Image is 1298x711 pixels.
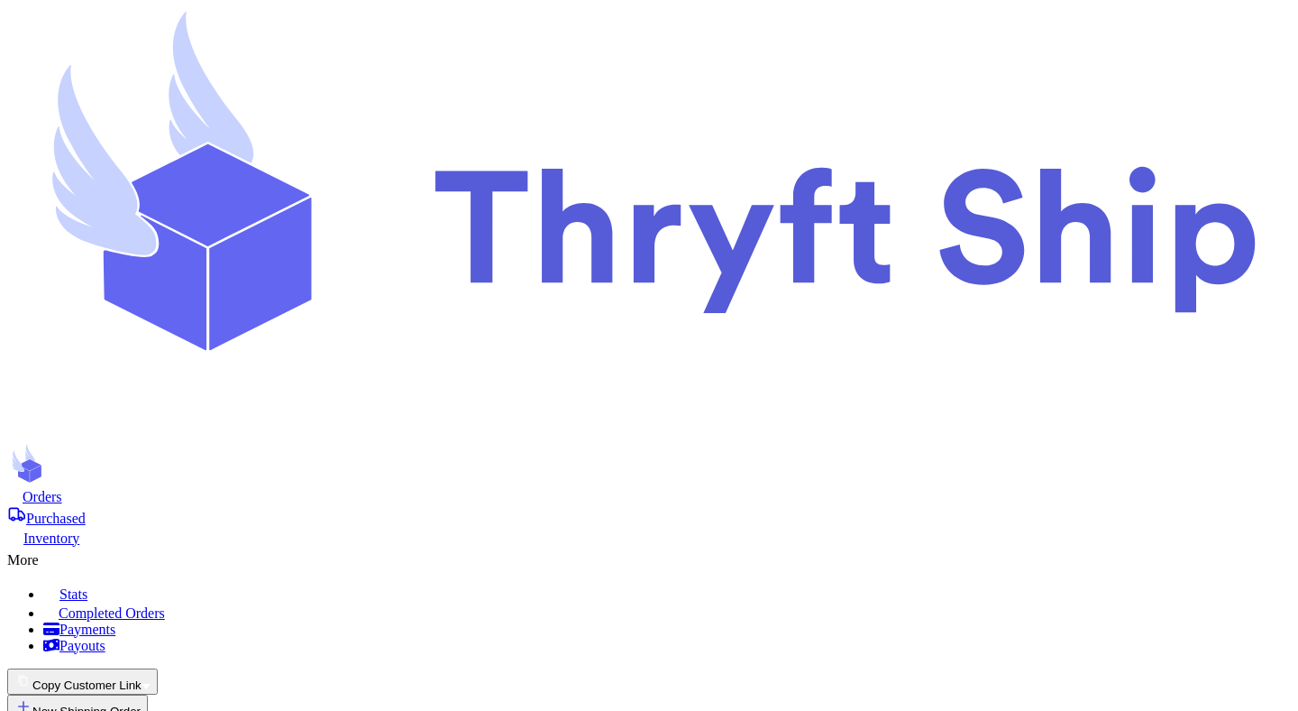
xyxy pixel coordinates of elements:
[43,583,1291,603] a: Stats
[59,586,87,602] span: Stats
[43,622,1291,638] a: Payments
[26,511,86,526] span: Purchased
[59,605,165,621] span: Completed Orders
[7,669,158,695] button: Copy Customer Link
[43,603,1291,622] a: Completed Orders
[7,487,1291,505] a: Orders
[43,638,1291,654] a: Payouts
[59,622,115,637] span: Payments
[7,547,1291,568] div: More
[7,527,1291,547] a: Inventory
[59,638,105,653] span: Payouts
[23,531,79,546] span: Inventory
[7,505,1291,527] a: Purchased
[23,489,62,504] span: Orders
